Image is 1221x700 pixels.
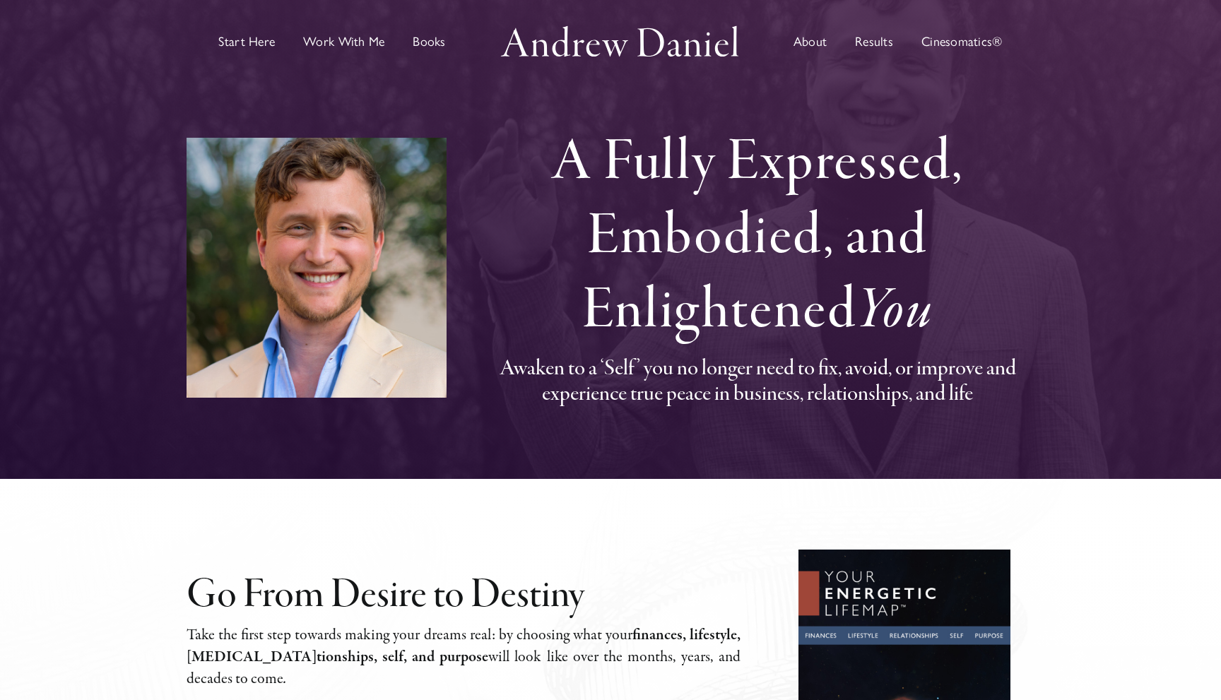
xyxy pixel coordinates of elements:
[187,138,447,398] img: andrew-daniel-2023–3‑headshot-50
[413,3,445,81] a: Discover books written by Andrew Daniel
[187,624,741,668] b: finances, lifestyle, [MEDICAL_DATA]­tion­ships, self, and pur­pose
[496,22,743,61] img: Andrew Daniel Logo
[303,3,384,81] a: Work with Andrew in groups or private sessions
[218,3,275,81] a: Start Here
[187,574,741,618] h2: Go From Desire to Destiny
[187,624,741,689] p: Take the first step towards mak­ing your dreams real: by choos­ing what your will look like over ...
[855,35,893,48] span: Results
[921,3,1003,81] a: Cinesomatics®
[303,35,384,48] span: Work With Me
[480,127,1034,350] h1: A Fully Expressed, Embodied, and Enlightened
[794,3,827,81] a: About
[856,274,933,350] em: You
[794,35,827,48] span: About
[855,3,893,81] a: Results
[413,35,445,48] span: Books
[921,35,1003,48] span: Cinesomatics®
[283,668,287,689] i: .
[480,357,1034,409] h3: Awaken to a ‘Self’ you no longer need to fix, avoid, or improve and experience true peace in busi...
[218,35,275,48] span: Start Here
